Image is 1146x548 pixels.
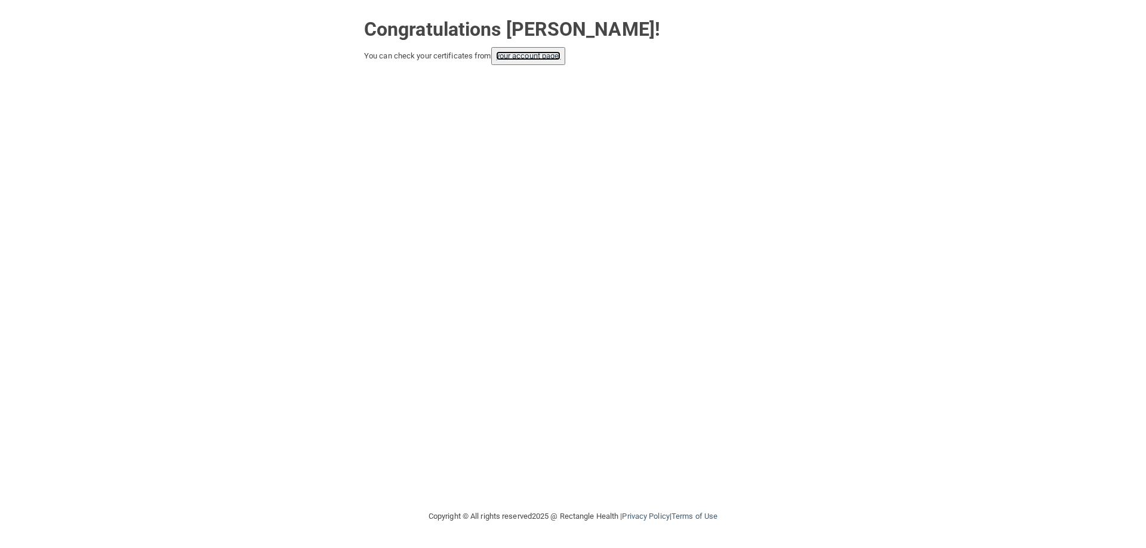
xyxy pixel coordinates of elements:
[355,497,791,535] div: Copyright © All rights reserved 2025 @ Rectangle Health | |
[496,51,561,60] a: your account page!
[671,512,717,521] a: Terms of Use
[622,512,669,521] a: Privacy Policy
[364,47,782,65] div: You can check your certificates from
[364,18,660,41] strong: Congratulations [PERSON_NAME]!
[491,47,566,65] button: your account page!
